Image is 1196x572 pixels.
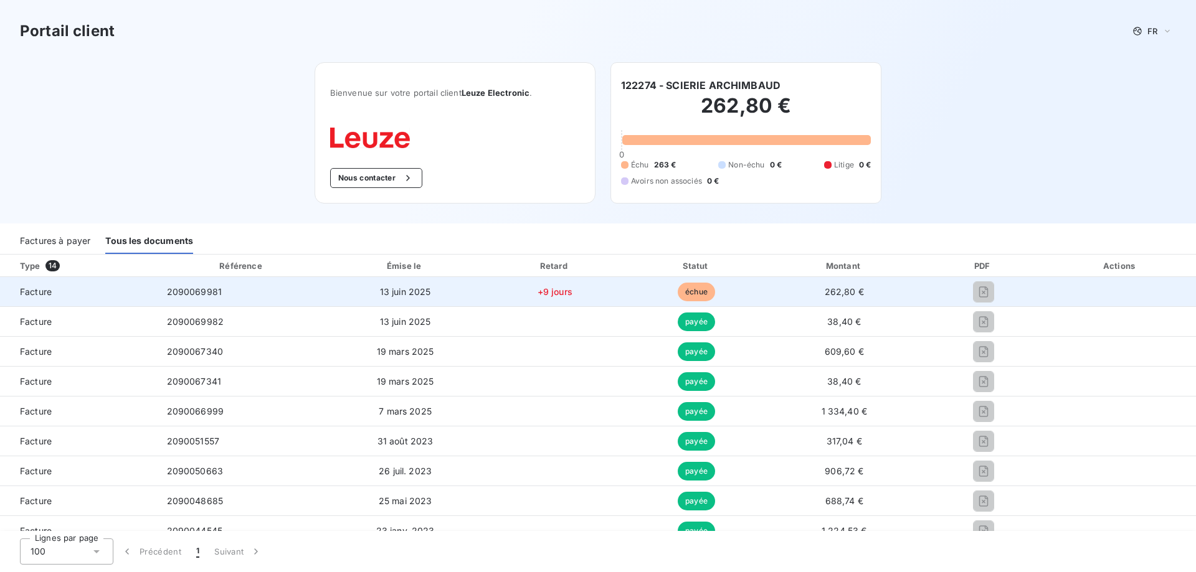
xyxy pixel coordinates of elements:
span: 1 334,40 € [822,406,868,416]
span: payée [678,372,715,391]
span: 19 mars 2025 [377,376,434,387]
span: 2090067340 [167,346,224,357]
span: 13 juin 2025 [380,316,431,327]
span: 2090051557 [167,436,220,446]
span: 0 € [770,159,782,171]
span: 2090050663 [167,466,224,476]
span: Bienvenue sur votre portail client . [330,88,580,98]
span: Facture [10,495,147,507]
span: 609,60 € [825,346,864,357]
div: Émise le [330,260,480,272]
span: 262,80 € [825,286,864,297]
span: 263 € [654,159,676,171]
span: 2090066999 [167,406,224,416]
span: 2090044545 [167,525,223,536]
span: 19 mars 2025 [377,346,434,357]
span: 7 mars 2025 [379,406,432,416]
span: payée [678,462,715,481]
span: +9 jours [538,286,572,297]
div: Statut [629,260,764,272]
span: 1 224,53 € [822,525,867,536]
span: Leuze Electronic [462,88,529,98]
span: 0 € [859,159,871,171]
span: FR [1147,26,1157,36]
button: Précédent [113,538,189,565]
span: 906,72 € [825,466,863,476]
span: Non-échu [728,159,764,171]
span: Facture [10,435,147,448]
span: échue [678,283,715,301]
span: Échu [631,159,649,171]
div: Tous les documents [105,228,193,254]
span: 2090069982 [167,316,224,327]
span: 688,74 € [825,495,863,506]
button: Suivant [207,538,270,565]
span: payée [678,432,715,451]
span: Facture [10,375,147,388]
span: 23 janv. 2023 [376,525,435,536]
button: 1 [189,538,207,565]
h3: Portail client [20,20,115,42]
span: 2090048685 [167,495,224,506]
span: 38,40 € [827,316,861,327]
div: Factures à payer [20,228,90,254]
div: PDF [924,260,1042,272]
div: Retard [486,260,624,272]
h6: 122274 - SCIERIE ARCHIMBAUD [621,78,781,93]
span: payée [678,312,715,331]
span: 14 [45,260,60,271]
button: Nous contacter [330,168,422,188]
div: Type [12,260,154,272]
span: 2090067341 [167,376,222,387]
span: 317,04 € [827,436,862,446]
span: 2090069981 [167,286,222,297]
span: 25 mai 2023 [379,495,432,506]
span: Facture [10,405,147,418]
span: Facture [10,525,147,537]
img: Company logo [330,128,410,148]
span: payée [678,402,715,421]
span: 13 juin 2025 [380,286,431,297]
span: 0 € [707,176,719,187]
div: Référence [219,261,262,271]
span: 26 juil. 2023 [379,466,432,476]
div: Montant [769,260,919,272]
span: payée [678,492,715,510]
span: 38,40 € [827,376,861,387]
span: Avoirs non associés [631,176,702,187]
span: 1 [196,545,199,558]
h2: 262,80 € [621,93,871,131]
span: 31 août 2023 [377,436,434,446]
span: 0 [619,149,624,159]
span: Facture [10,345,147,358]
span: payée [678,342,715,361]
span: Facture [10,465,147,477]
span: Litige [834,159,854,171]
span: 100 [31,545,45,558]
span: Facture [10,286,147,298]
span: Facture [10,316,147,328]
div: Actions [1047,260,1194,272]
span: payée [678,522,715,540]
